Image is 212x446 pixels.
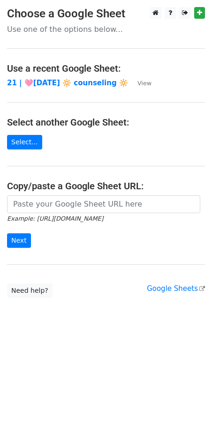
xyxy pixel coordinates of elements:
h4: Select another Google Sheet: [7,117,205,128]
h3: Choose a Google Sheet [7,7,205,21]
input: Next [7,233,31,248]
a: 21 | 🩷[DATE] 🔆 counseling 🔆 [7,79,128,87]
input: Paste your Google Sheet URL here [7,195,200,213]
small: Example: [URL][DOMAIN_NAME] [7,215,103,222]
a: Select... [7,135,42,149]
p: Use one of the options below... [7,24,205,34]
a: View [128,79,151,87]
a: Need help? [7,283,53,298]
small: View [137,80,151,87]
a: Google Sheets [147,284,205,293]
h4: Copy/paste a Google Sheet URL: [7,180,205,192]
h4: Use a recent Google Sheet: [7,63,205,74]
